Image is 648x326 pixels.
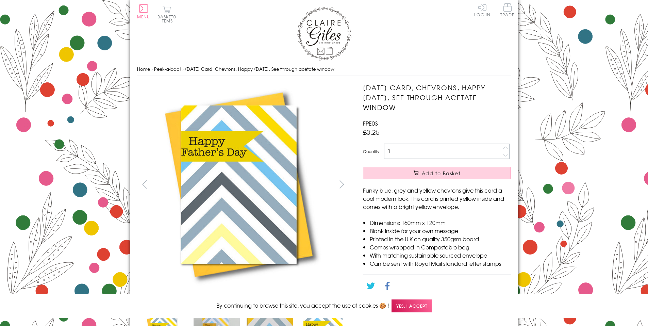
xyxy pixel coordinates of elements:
li: Dimensions: 160mm x 120mm [370,218,511,227]
a: Home [137,66,150,72]
li: Can be sent with Royal Mail standard letter stamps [370,259,511,267]
span: [DATE] Card, Chevrons, Happy [DATE], See through acetate window [185,66,334,72]
span: › [151,66,153,72]
a: Peek-a-boo! [154,66,181,72]
span: › [182,66,184,72]
a: Log In [474,3,491,17]
span: 0 items [161,14,176,24]
img: Father's Day Card, Chevrons, Happy Father's Day, See through acetate window [137,83,341,287]
span: £3.25 [363,127,380,137]
a: Trade [500,3,515,18]
h1: [DATE] Card, Chevrons, Happy [DATE], See through acetate window [363,83,511,112]
button: Basket0 items [157,5,176,23]
button: prev [137,177,152,192]
span: Trade [500,3,515,17]
nav: breadcrumbs [137,62,511,76]
li: With matching sustainable sourced envelope [370,251,511,259]
li: Comes wrapped in Compostable bag [370,243,511,251]
button: Add to Basket [363,167,511,179]
label: Quantity [363,148,379,154]
img: Father's Day Card, Chevrons, Happy Father's Day, See through acetate window [349,83,553,287]
p: Funky blue, grey and yellow chevrons give this card a cool modern look. This card is printed yell... [363,186,511,211]
button: next [334,177,349,192]
span: Add to Basket [422,170,461,177]
span: Menu [137,14,150,20]
span: FPE03 [363,119,378,127]
button: Menu [137,4,150,19]
li: Blank inside for your own message [370,227,511,235]
span: Yes, I accept [392,299,432,313]
li: Printed in the U.K on quality 350gsm board [370,235,511,243]
img: Claire Giles Greetings Cards [297,7,351,61]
